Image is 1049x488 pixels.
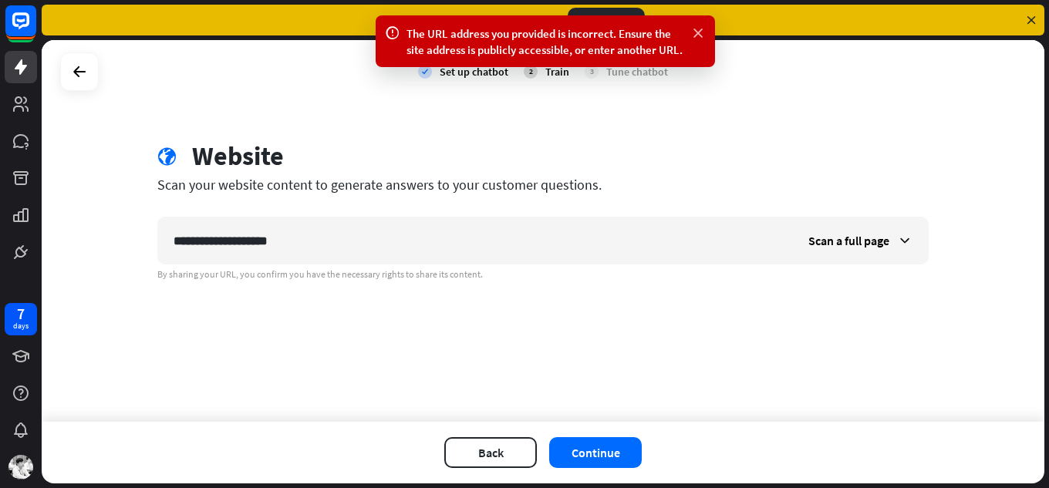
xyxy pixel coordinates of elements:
i: check [418,65,432,79]
div: 7 [17,307,25,321]
button: Open LiveChat chat widget [12,6,59,52]
button: Back [444,437,537,468]
div: By sharing your URL, you confirm you have the necessary rights to share its content. [157,268,929,281]
div: 3 [585,65,599,79]
button: Continue [549,437,642,468]
div: Scan your website content to generate answers to your customer questions. [157,176,929,194]
div: Website [192,140,284,172]
div: Tune chatbot [606,65,668,79]
span: Scan a full page [808,233,889,248]
div: days [13,321,29,332]
div: The URL address you provided is incorrect. Ensure the site address is publicly accessible, or ent... [406,25,684,58]
div: Train [545,65,569,79]
div: Set up chatbot [440,65,508,79]
div: Add chatbot [568,8,645,32]
a: 7 days [5,303,37,335]
div: 2 [524,65,538,79]
i: globe [157,147,177,167]
div: Create your first AI chatbot [423,13,555,28]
